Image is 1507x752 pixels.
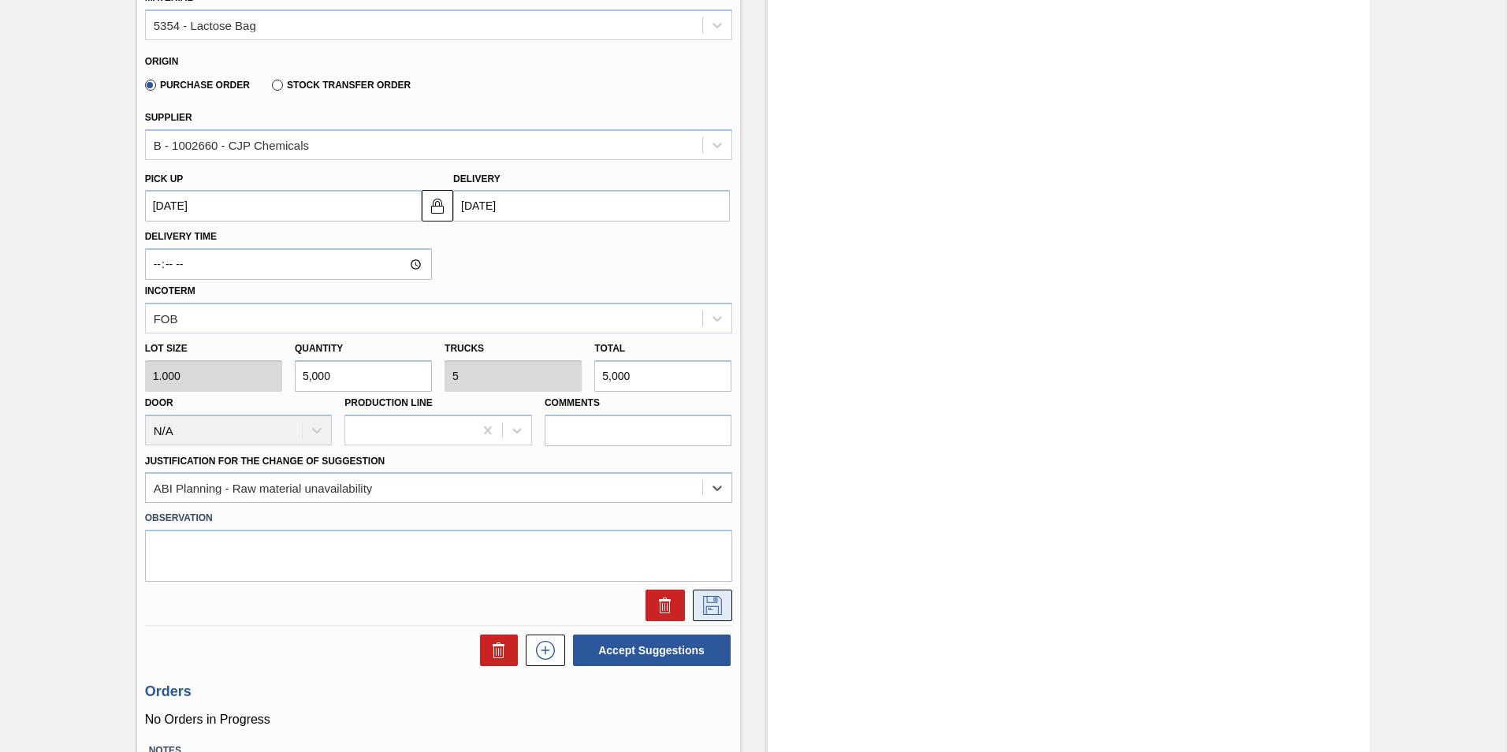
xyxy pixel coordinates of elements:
button: locked [422,190,453,222]
label: Production Line [344,397,432,408]
label: Door [145,397,173,408]
div: Save Suggestion [685,590,732,621]
label: Delivery Time [145,225,432,248]
div: New suggestion [518,635,565,666]
input: mm/dd/yyyy [145,190,422,222]
label: Origin [145,56,179,67]
div: Delete Suggestion [638,590,685,621]
div: Delete Suggestions [472,635,518,666]
div: B - 1002660 - CJP Chemicals [154,138,309,151]
label: Purchase Order [145,80,250,91]
label: Incoterm [145,285,195,296]
label: Comments [545,392,732,415]
label: Observation [145,507,732,530]
img: locked [428,196,447,215]
h3: Orders [145,683,732,700]
input: mm/dd/yyyy [453,190,730,222]
label: Pick up [145,173,184,184]
p: No Orders in Progress [145,713,732,727]
label: Justification for the Change of Suggestion [145,456,385,467]
label: Lot size [145,337,282,360]
label: Stock Transfer Order [272,80,411,91]
label: Supplier [145,112,192,123]
div: Accept Suggestions [565,633,732,668]
label: Total [594,343,625,354]
div: ABI Planning - Raw material unavailability [154,482,373,495]
button: Accept Suggestions [573,635,731,666]
label: Delivery [453,173,500,184]
label: Trucks [445,343,484,354]
div: 5354 - Lactose Bag [154,18,256,32]
label: Quantity [295,343,343,354]
div: FOB [154,311,178,325]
